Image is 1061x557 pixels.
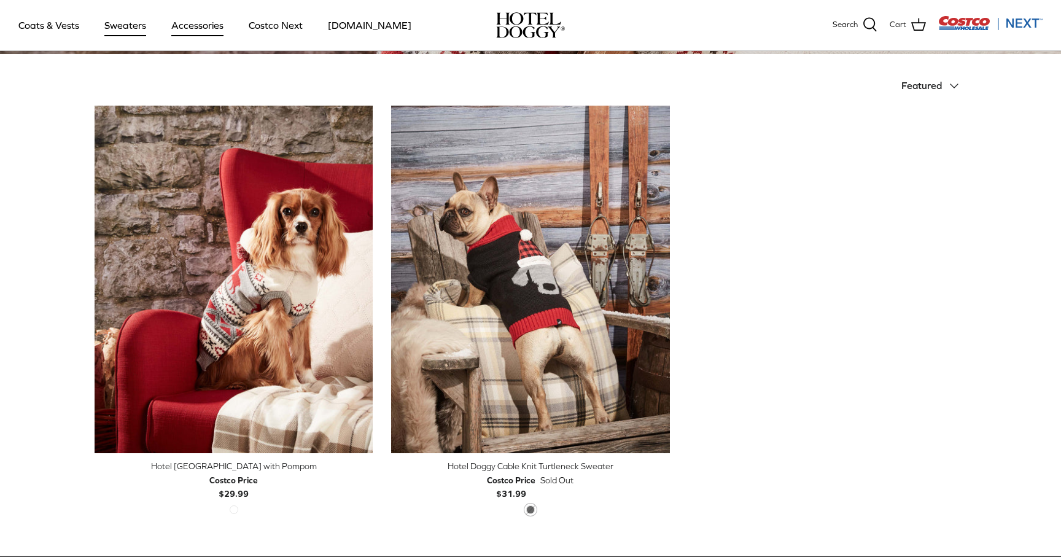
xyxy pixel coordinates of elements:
a: Hotel Doggy Cable Knit Turtleneck Sweater [391,106,669,454]
div: Hotel Doggy Cable Knit Turtleneck Sweater [391,459,669,473]
a: hoteldoggy.com hoteldoggycom [496,12,565,38]
span: Cart [890,18,906,31]
b: $29.99 [209,473,258,499]
span: Search [833,18,858,31]
a: Search [833,17,877,33]
a: Hotel Doggy Fair Isle Sweater with Pompom [95,106,373,454]
div: Hotel [GEOGRAPHIC_DATA] with Pompom [95,459,373,473]
a: Sweaters [93,4,157,46]
a: Hotel Doggy Cable Knit Turtleneck Sweater Costco Price$31.99 Sold Out [391,459,669,501]
a: Hotel [GEOGRAPHIC_DATA] with Pompom Costco Price$29.99 [95,459,373,501]
a: Costco Next [238,4,314,46]
span: Featured [901,80,942,91]
img: hoteldoggycom [496,12,565,38]
span: Sold Out [540,473,573,487]
a: Coats & Vests [7,4,90,46]
div: Costco Price [209,473,258,487]
a: Visit Costco Next [938,23,1043,33]
a: Accessories [160,4,235,46]
a: [DOMAIN_NAME] [317,4,422,46]
b: $31.99 [487,473,535,499]
img: Costco Next [938,15,1043,31]
a: Cart [890,17,926,33]
button: Featured [901,72,966,99]
div: Costco Price [487,473,535,487]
